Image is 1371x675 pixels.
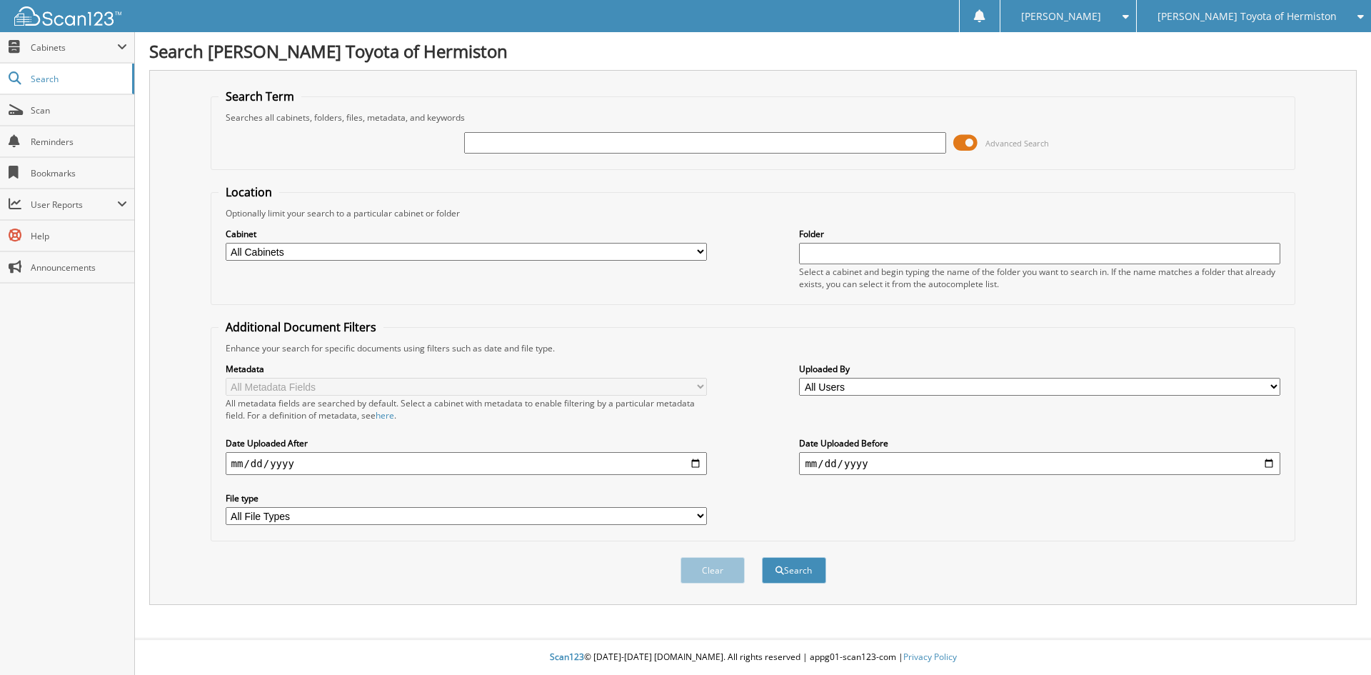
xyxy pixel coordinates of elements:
[226,492,707,504] label: File type
[219,111,1288,124] div: Searches all cabinets, folders, files, metadata, and keywords
[799,363,1280,375] label: Uploaded By
[31,104,127,116] span: Scan
[681,557,745,584] button: Clear
[31,41,117,54] span: Cabinets
[31,261,127,274] span: Announcements
[31,199,117,211] span: User Reports
[762,557,826,584] button: Search
[31,167,127,179] span: Bookmarks
[226,363,707,375] label: Metadata
[799,452,1280,475] input: end
[799,266,1280,290] div: Select a cabinet and begin typing the name of the folder you want to search in. If the name match...
[985,138,1049,149] span: Advanced Search
[799,437,1280,449] label: Date Uploaded Before
[903,651,957,663] a: Privacy Policy
[799,228,1280,240] label: Folder
[219,342,1288,354] div: Enhance your search for specific documents using filters such as date and file type.
[226,452,707,475] input: start
[31,230,127,242] span: Help
[219,319,383,335] legend: Additional Document Filters
[219,184,279,200] legend: Location
[149,39,1357,63] h1: Search [PERSON_NAME] Toyota of Hermiston
[226,397,707,421] div: All metadata fields are searched by default. Select a cabinet with metadata to enable filtering b...
[1021,12,1101,21] span: [PERSON_NAME]
[14,6,121,26] img: scan123-logo-white.svg
[31,136,127,148] span: Reminders
[31,73,125,85] span: Search
[376,409,394,421] a: here
[219,89,301,104] legend: Search Term
[226,437,707,449] label: Date Uploaded After
[226,228,707,240] label: Cabinet
[219,207,1288,219] div: Optionally limit your search to a particular cabinet or folder
[1157,12,1337,21] span: [PERSON_NAME] Toyota of Hermiston
[135,640,1371,675] div: © [DATE]-[DATE] [DOMAIN_NAME]. All rights reserved | appg01-scan123-com |
[550,651,584,663] span: Scan123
